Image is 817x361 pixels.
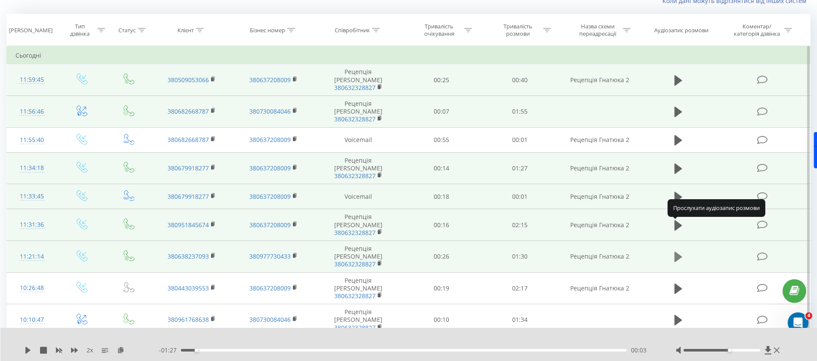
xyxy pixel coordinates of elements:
[481,209,559,241] td: 02:15
[481,272,559,304] td: 02:17
[314,272,402,304] td: Рецепція [PERSON_NAME]
[481,152,559,184] td: 01:27
[481,96,559,127] td: 01:55
[481,184,559,209] td: 00:01
[334,83,376,92] a: 380632328827
[195,349,198,352] div: Accessibility label
[16,216,48,233] div: 11:31:36
[250,27,285,34] div: Бізнес номер
[168,315,209,324] a: 380961768638
[177,27,194,34] div: Клієнт
[168,164,209,172] a: 380679918277
[249,136,291,144] a: 380637208009
[314,241,402,273] td: Рецепція [PERSON_NAME]
[87,346,93,355] span: 2 x
[314,64,402,96] td: Рецепція [PERSON_NAME]
[314,304,402,336] td: Рецепція [PERSON_NAME]
[159,346,181,355] span: - 01:27
[788,312,808,333] iframe: Intercom live chat
[559,241,640,273] td: Рецепція Гнатюка 2
[481,127,559,152] td: 00:01
[16,103,48,120] div: 11:56:46
[65,23,95,37] div: Тип дзвінка
[402,152,481,184] td: 00:14
[249,192,291,201] a: 380637208009
[314,152,402,184] td: Рецепція [PERSON_NAME]
[16,312,48,328] div: 10:10:47
[335,27,370,34] div: Співробітник
[16,160,48,176] div: 11:34:18
[559,184,640,209] td: Рецепція Гнатюка 2
[168,76,209,84] a: 380509053066
[402,272,481,304] td: 00:19
[249,252,291,260] a: 380977730433
[732,23,782,37] div: Коментар/категорія дзвінка
[16,132,48,148] div: 11:55:40
[805,312,812,319] span: 4
[314,127,402,152] td: Voicemail
[249,76,291,84] a: 380637208009
[249,315,291,324] a: 380730084046
[495,23,541,37] div: Тривалість розмови
[416,23,462,37] div: Тривалість очікування
[334,324,376,332] a: 380632328827
[728,349,731,352] div: Accessibility label
[7,47,811,64] td: Сьогодні
[168,136,209,144] a: 380682668787
[631,346,646,355] span: 00:03
[402,209,481,241] td: 00:16
[249,164,291,172] a: 380637208009
[168,284,209,292] a: 380443039553
[168,221,209,229] a: 380951845674
[334,115,376,123] a: 380632328827
[9,27,53,34] div: [PERSON_NAME]
[402,241,481,273] td: 00:26
[559,64,640,96] td: Рецепція Гнатюка 2
[118,27,136,34] div: Статус
[559,152,640,184] td: Рецепція Гнатюка 2
[402,184,481,209] td: 00:18
[334,228,376,237] a: 380632328827
[334,172,376,180] a: 380632328827
[481,304,559,336] td: 01:34
[16,248,48,265] div: 11:21:14
[249,107,291,115] a: 380730084046
[16,71,48,88] div: 11:59:45
[402,64,481,96] td: 00:25
[654,27,708,34] div: Аудіозапис розмови
[314,184,402,209] td: Voicemail
[249,221,291,229] a: 380637208009
[249,284,291,292] a: 380637208009
[559,209,640,241] td: Рецепція Гнатюка 2
[575,23,621,37] div: Назва схеми переадресації
[481,241,559,273] td: 01:30
[314,209,402,241] td: Рецепція [PERSON_NAME]
[559,272,640,304] td: Рецепція Гнатюка 2
[314,96,402,127] td: Рецепція [PERSON_NAME]
[402,96,481,127] td: 00:07
[559,127,640,152] td: Рецепція Гнатюка 2
[334,260,376,268] a: 380632328827
[168,192,209,201] a: 380679918277
[168,252,209,260] a: 380638237093
[16,188,48,205] div: 11:33:45
[16,280,48,296] div: 10:26:48
[402,304,481,336] td: 00:10
[668,199,765,216] div: Прослухати аудіозапис розмови
[334,292,376,300] a: 380632328827
[481,64,559,96] td: 00:40
[168,107,209,115] a: 380682668787
[402,127,481,152] td: 00:55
